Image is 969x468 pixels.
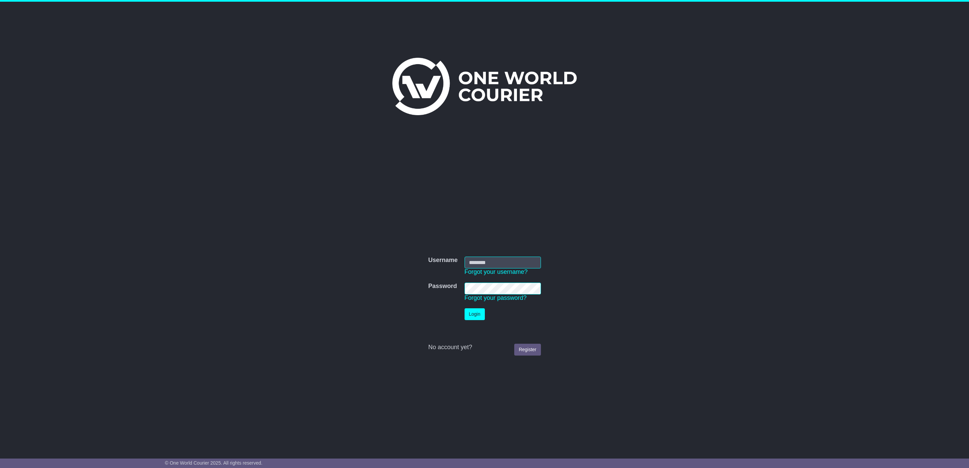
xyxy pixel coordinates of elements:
[165,460,263,466] span: © One World Courier 2025. All rights reserved.
[392,58,577,115] img: One World
[428,344,541,351] div: No account yet?
[465,308,485,320] button: Login
[428,257,457,264] label: Username
[428,283,457,290] label: Password
[465,294,527,301] a: Forgot your password?
[514,344,541,356] a: Register
[465,268,528,275] a: Forgot your username?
